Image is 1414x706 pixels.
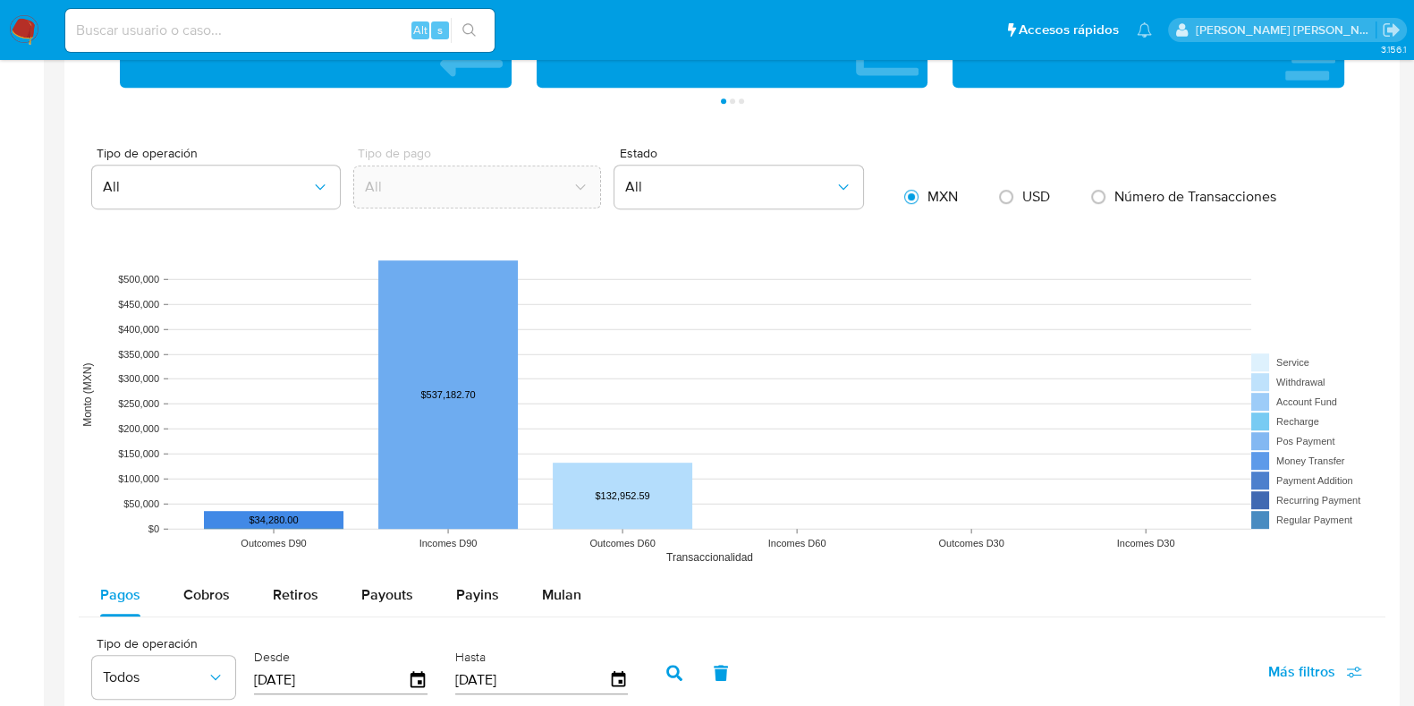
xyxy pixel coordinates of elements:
span: Alt [413,21,428,38]
span: s [437,21,443,38]
a: Salir [1382,21,1401,39]
span: 3.156.1 [1380,42,1405,56]
input: Buscar usuario o caso... [65,19,495,42]
span: Accesos rápidos [1019,21,1119,39]
button: search-icon [451,18,487,43]
p: daniela.lagunesrodriguez@mercadolibre.com.mx [1196,21,1376,38]
a: Notificaciones [1137,22,1152,38]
